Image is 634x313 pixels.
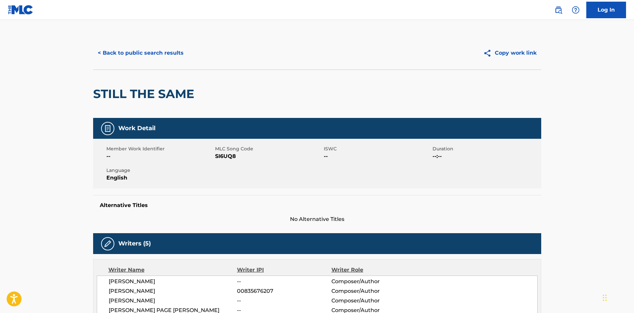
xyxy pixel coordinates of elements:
span: MLC Song Code [215,145,322,152]
img: Work Detail [104,125,112,132]
div: Drag [603,288,607,308]
span: [PERSON_NAME] [109,278,237,286]
span: [PERSON_NAME] [109,297,237,305]
a: Log In [586,2,626,18]
div: Writer Role [331,266,417,274]
div: Writer IPI [237,266,331,274]
span: ISWC [324,145,431,152]
span: Language [106,167,213,174]
span: Composer/Author [331,278,417,286]
div: Help [569,3,582,17]
span: -- [324,152,431,160]
span: Member Work Identifier [106,145,213,152]
h5: Alternative Titles [100,202,535,209]
span: Duration [432,145,540,152]
h2: STILL THE SAME [93,86,198,101]
span: SI6UQ8 [215,152,322,160]
div: Writer Name [108,266,237,274]
h5: Work Detail [118,125,155,132]
h5: Writers (5) [118,240,151,247]
span: 00835676207 [237,287,331,295]
img: MLC Logo [8,5,33,15]
button: Copy work link [479,45,541,61]
span: English [106,174,213,182]
button: < Back to public search results [93,45,188,61]
span: -- [237,278,331,286]
iframe: Chat Widget [601,281,634,313]
span: No Alternative Titles [93,215,541,223]
img: help [572,6,580,14]
span: --:-- [432,152,540,160]
span: Composer/Author [331,287,417,295]
span: [PERSON_NAME] [109,287,237,295]
img: Writers [104,240,112,248]
span: -- [237,297,331,305]
span: -- [106,152,213,160]
img: Copy work link [483,49,495,57]
span: Composer/Author [331,297,417,305]
a: Public Search [552,3,565,17]
img: search [554,6,562,14]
